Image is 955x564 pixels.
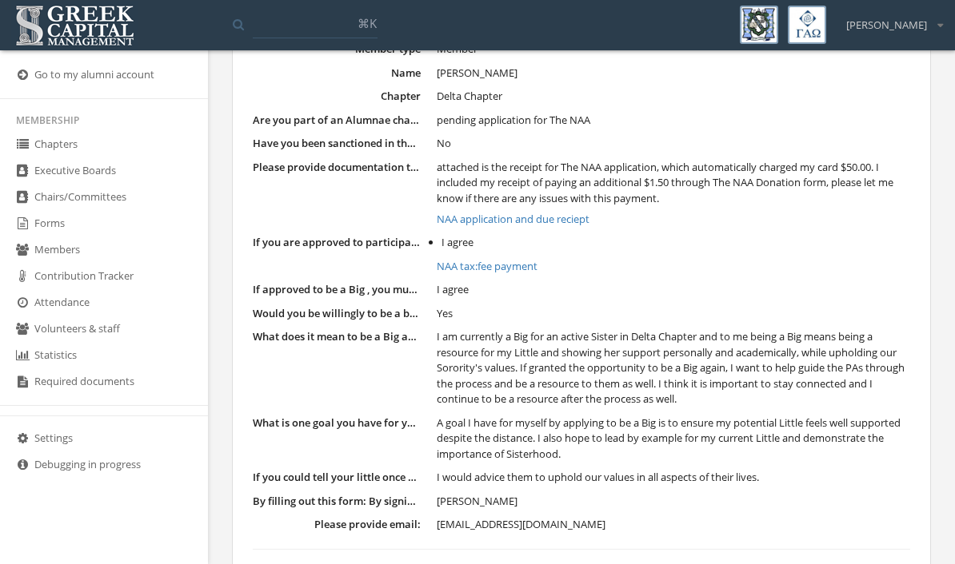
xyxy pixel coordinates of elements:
span: A goal I have for myself by applying to be a Big is to ensure my potential Little feels well supp... [437,415,901,461]
dt: If you are approved to participate in the Big & Little Sister Program, you must be a part of an A... [253,235,421,250]
dt: What does it mean to be a Big and why? [253,329,421,344]
dt: If you could tell your little once piece of advice. What would it be? [253,470,421,485]
span: I agree [437,282,469,296]
span: [PERSON_NAME] [846,18,927,33]
div: [PERSON_NAME] [836,6,943,33]
span: I would advice them to uphold our values in all aspects of their lives. [437,470,759,484]
dt: Have you been sanctioned in the past two years, or are you currently under investigation by the S... [253,136,421,151]
dt: Chapter [253,89,421,104]
span: pending application for The NAA [437,113,590,127]
span: Yes [437,306,453,320]
dt: If approved to be a Big , you must abide by rules and regulations of the PA Program and be in con... [253,282,421,297]
span: Delta Chapter [437,89,502,103]
span: [EMAIL_ADDRESS][DOMAIN_NAME] [437,517,605,531]
span: [PERSON_NAME] [437,494,517,508]
a: NAA tax:fee payment [437,259,910,275]
dt: Name [253,66,421,81]
dt: By filling out this form: By signing this form it is understood that you are not automatically ch... [253,494,421,509]
span: No [437,136,451,150]
a: NAA application and due reciept [437,212,910,228]
dt: What is one goal you have for yourself by applying to be a big? [253,415,421,431]
span: [PERSON_NAME] [437,66,517,80]
dt: Please provide email: [253,517,421,532]
dt: Are you part of an Alumnae chapter or The NAA? [253,113,421,128]
li: I agree [442,235,910,251]
span: ⌘K [358,15,377,31]
dt: Would you be willingly to be a big if needed for expansion (ex: Founding Collegiate Chapter) [253,306,421,321]
span: I am currently a Big for an active Sister in Delta Chapter and to me being a Big means being a re... [437,329,905,406]
span: attached is the receipt for The NAA application, which automatically charged my card $50.00. I in... [437,160,893,205]
dt: Please provide documentation that you have paid NAA/Chapter dues. (i.e. PDF/ Screenshot of paymen... [253,160,421,175]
